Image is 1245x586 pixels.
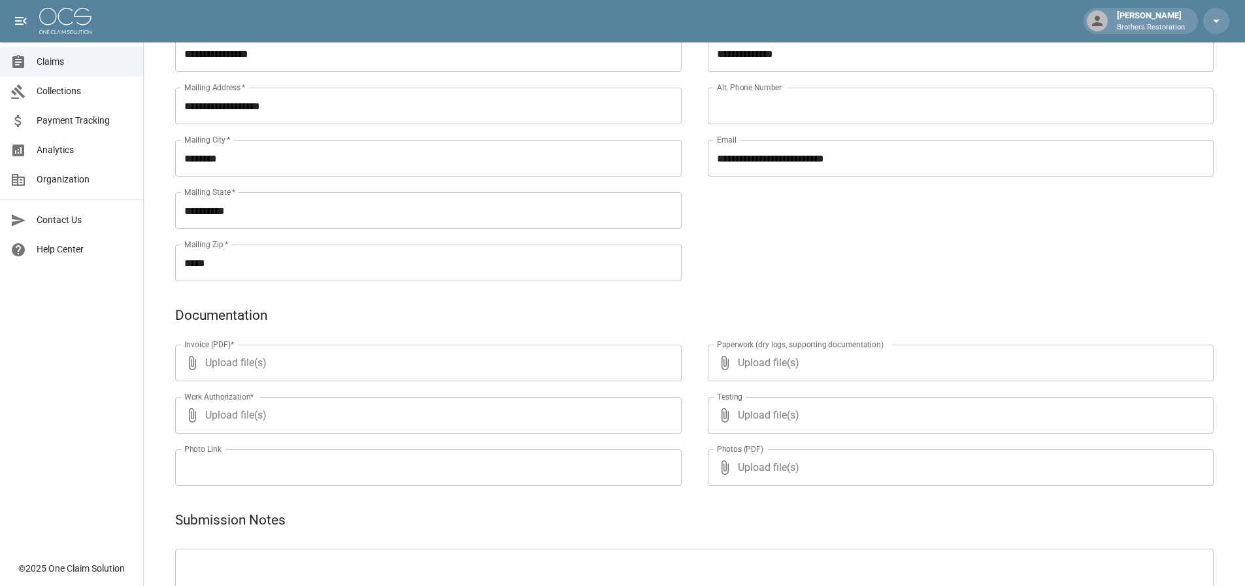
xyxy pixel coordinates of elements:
span: Upload file(s) [738,345,1179,381]
label: Mailing Address [184,82,245,93]
span: Collections [37,84,133,98]
label: Testing [717,391,742,402]
span: Contact Us [37,213,133,227]
span: Upload file(s) [205,397,646,434]
label: Alt. Phone Number [717,82,782,93]
p: Brothers Restoration [1117,22,1185,33]
label: Paperwork (dry logs, supporting documentation) [717,339,884,350]
span: Upload file(s) [738,449,1179,486]
img: ocs-logo-white-transparent.png [39,8,91,34]
span: Upload file(s) [738,397,1179,434]
div: [PERSON_NAME] [1112,9,1190,33]
label: Mailing State [184,186,235,198]
div: © 2025 One Claim Solution [18,562,125,575]
label: Photo Link [184,443,222,455]
label: Work Authorization* [184,391,254,402]
label: Email [717,134,737,145]
label: Mailing City [184,134,231,145]
span: Help Center [37,243,133,256]
span: Payment Tracking [37,114,133,128]
label: Invoice (PDF)* [184,339,235,350]
label: Photos (PDF) [717,443,763,455]
span: Claims [37,55,133,69]
span: Analytics [37,143,133,157]
span: Organization [37,173,133,186]
span: Upload file(s) [205,345,646,381]
button: open drawer [8,8,34,34]
label: Mailing Zip [184,239,229,250]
